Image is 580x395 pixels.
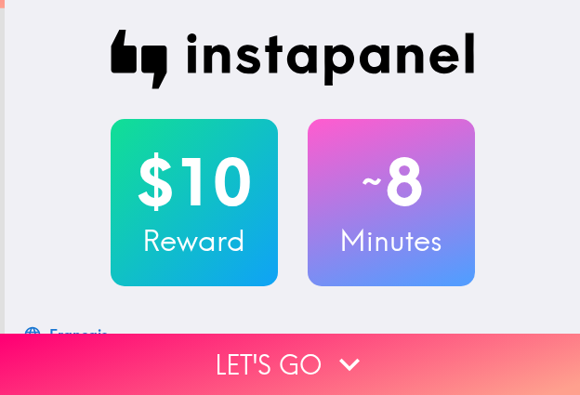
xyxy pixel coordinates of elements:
[111,219,278,261] h3: Reward
[20,316,115,353] button: Français
[111,144,278,220] h2: $10
[49,322,108,348] div: Français
[308,144,475,220] h2: 8
[308,219,475,261] h3: Minutes
[111,30,475,89] img: Instapanel
[359,153,385,209] span: ~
